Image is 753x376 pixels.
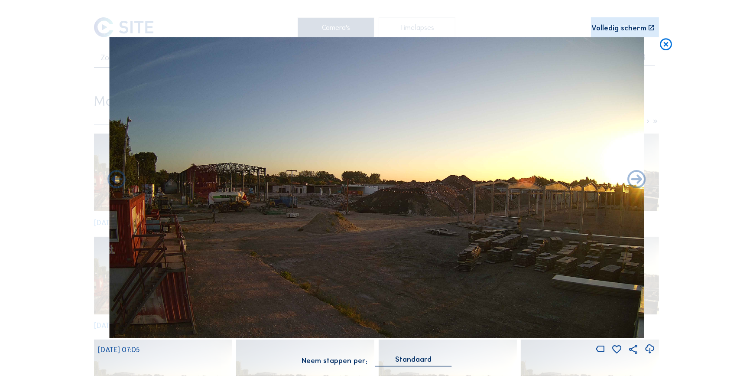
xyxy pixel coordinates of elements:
[375,355,451,366] div: Standaard
[106,169,128,191] i: Forward
[98,345,140,354] span: [DATE] 07:05
[110,37,644,338] img: Image
[302,357,367,364] div: Neem stappen per:
[591,24,646,32] div: Volledig scherm
[626,169,648,191] i: Back
[395,355,432,363] div: Standaard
